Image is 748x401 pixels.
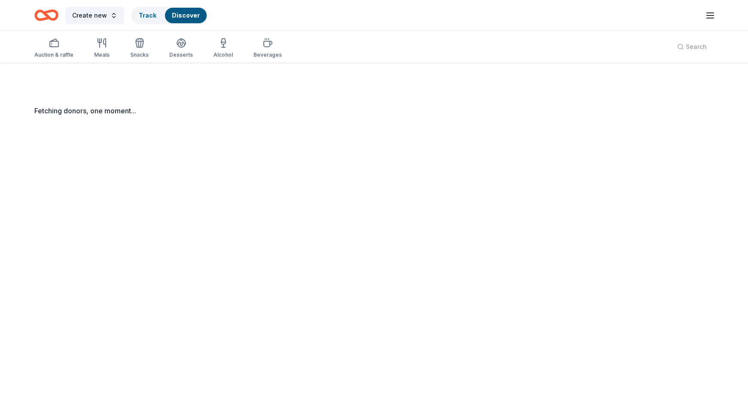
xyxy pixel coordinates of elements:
[34,52,73,58] div: Auction & raffle
[131,7,208,24] button: TrackDiscover
[139,12,156,19] a: Track
[253,52,282,58] div: Beverages
[130,52,149,58] div: Snacks
[94,34,110,63] button: Meals
[214,52,233,58] div: Alcohol
[130,34,149,63] button: Snacks
[169,34,193,63] button: Desserts
[172,12,200,19] a: Discover
[214,34,233,63] button: Alcohol
[34,5,58,25] a: Home
[72,10,107,21] span: Create new
[94,52,110,58] div: Meals
[34,34,73,63] button: Auction & raffle
[253,34,282,63] button: Beverages
[65,7,124,24] button: Create new
[169,52,193,58] div: Desserts
[34,106,714,116] div: Fetching donors, one moment...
